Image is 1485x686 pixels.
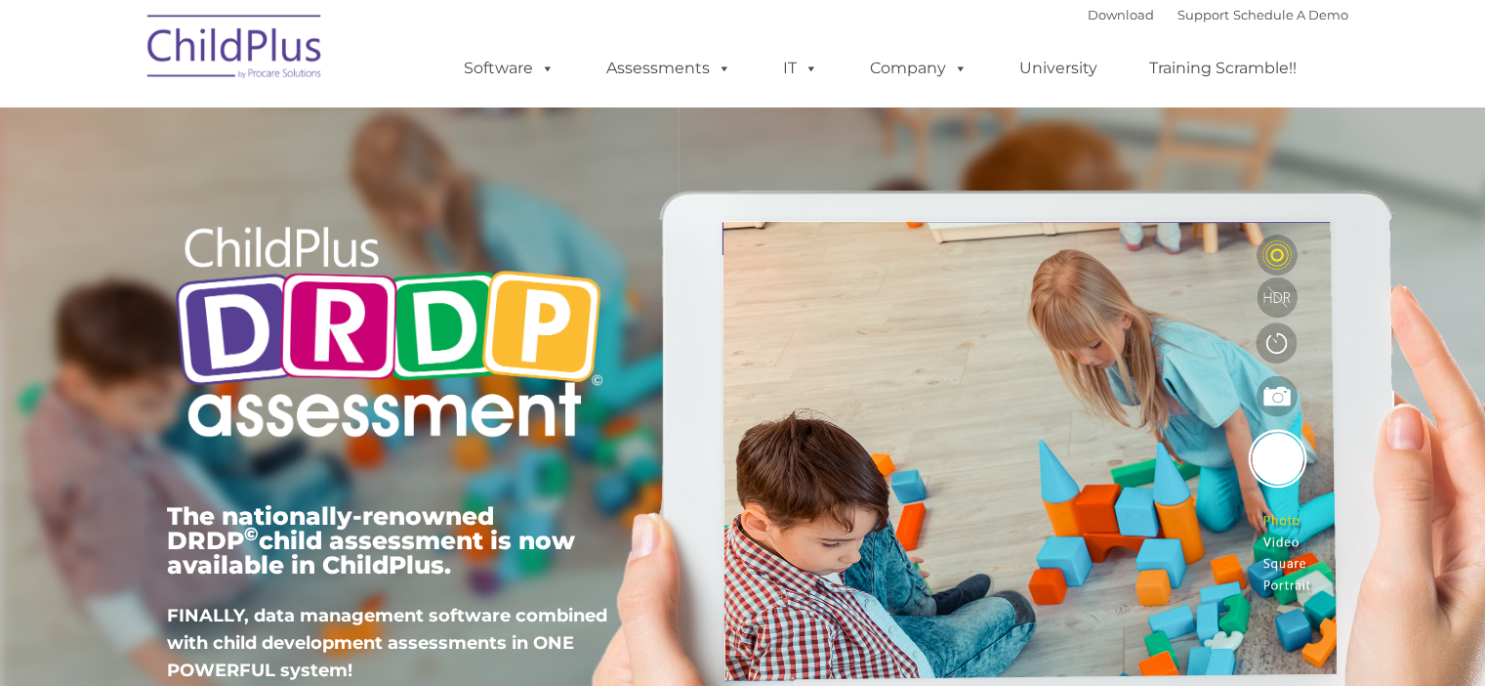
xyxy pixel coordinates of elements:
img: ChildPlus by Procare Solutions [138,1,333,99]
a: Training Scramble!! [1130,49,1316,88]
a: Company [850,49,987,88]
span: The nationally-renowned DRDP child assessment is now available in ChildPlus. [167,501,575,579]
font: | [1088,7,1348,22]
a: Download [1088,7,1154,22]
a: Support [1177,7,1229,22]
a: Software [444,49,574,88]
sup: © [244,523,259,545]
a: IT [763,49,838,88]
a: Schedule A Demo [1233,7,1348,22]
span: FINALLY, data management software combined with child development assessments in ONE POWERFUL sys... [167,605,607,681]
img: Copyright - DRDP Logo Light [167,200,610,470]
a: University [1000,49,1117,88]
a: Assessments [587,49,751,88]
